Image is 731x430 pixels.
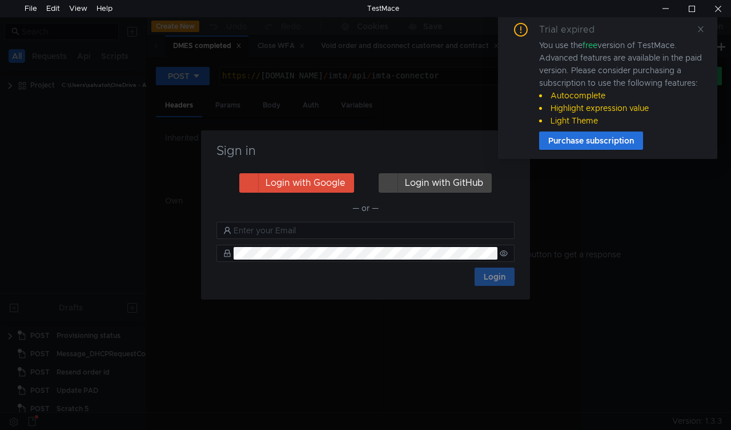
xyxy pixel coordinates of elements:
[539,23,608,37] div: Trial expired
[215,144,516,158] h3: Sign in
[234,224,508,237] input: Enter your Email
[539,89,704,102] li: Autocomplete
[539,132,643,150] button: Purchase subscription
[539,39,704,127] div: You use the version of TestMace. Advanced features are available in the paid version. Please cons...
[583,40,597,50] span: free
[379,173,492,193] button: Login with GitHub
[239,173,354,193] button: Login with Google
[216,201,515,215] div: — or —
[539,114,704,127] li: Light Theme
[539,102,704,114] li: Highlight expression value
